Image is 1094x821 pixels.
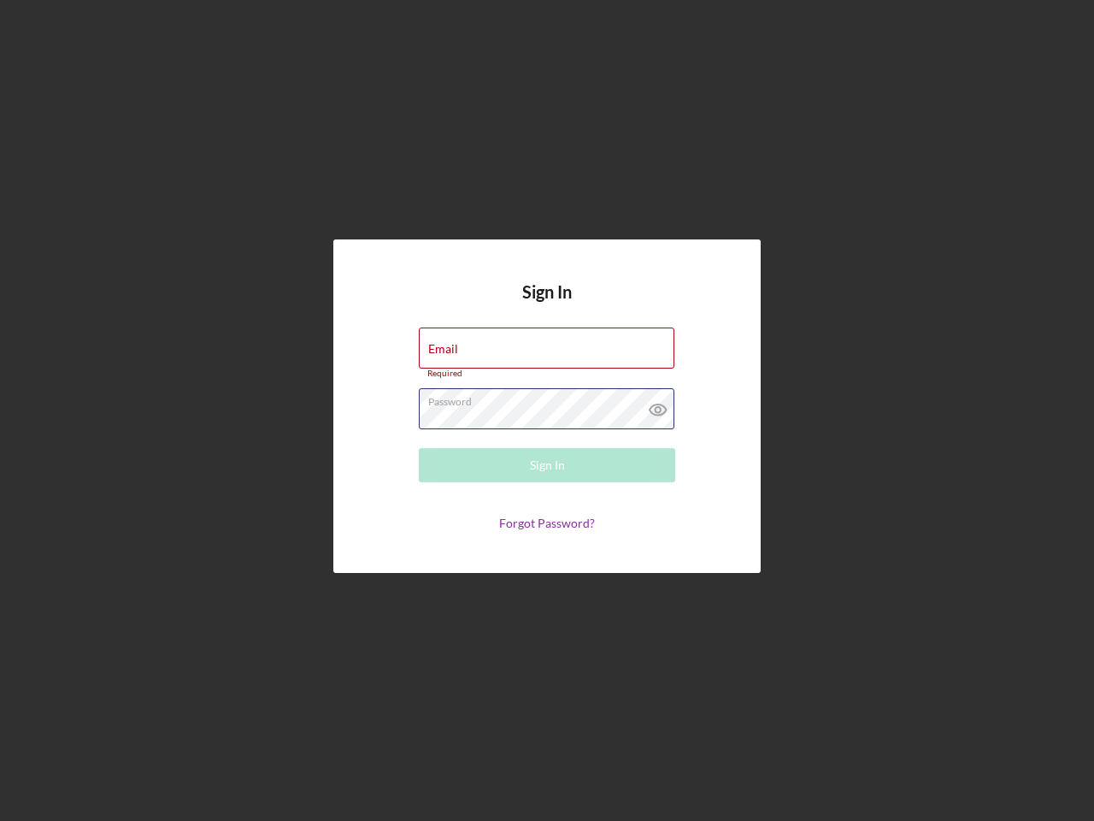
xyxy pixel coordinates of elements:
button: Sign In [419,448,675,482]
a: Forgot Password? [499,516,595,530]
div: Required [419,369,675,379]
div: Sign In [530,448,565,482]
label: Email [428,342,458,356]
label: Password [428,389,674,408]
h4: Sign In [522,282,572,328]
